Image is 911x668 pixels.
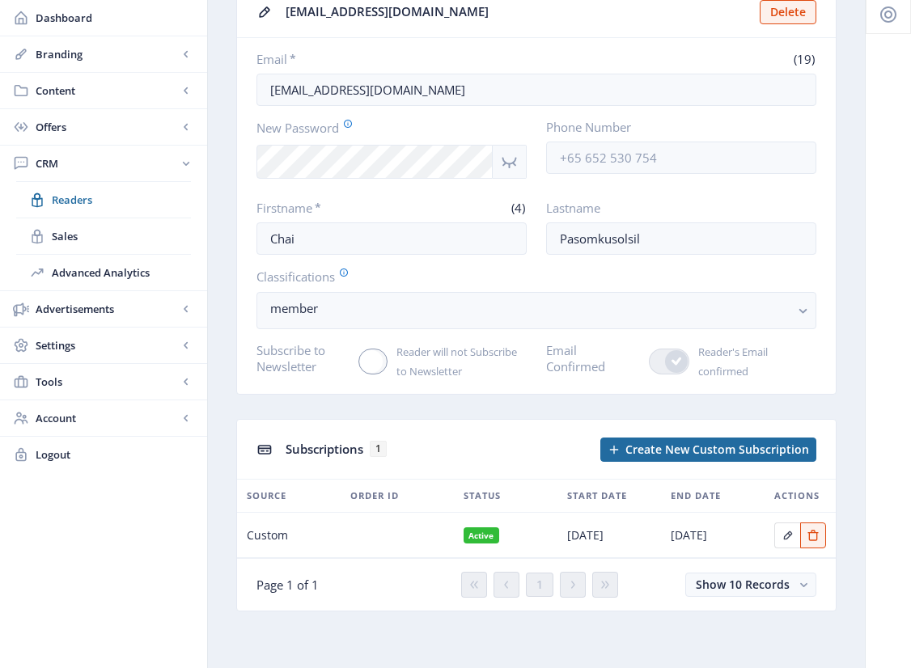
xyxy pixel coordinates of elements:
[696,577,790,592] span: Show 10 Records
[36,155,178,171] span: CRM
[247,486,286,505] span: Source
[591,438,816,462] a: New page
[52,264,191,281] span: Advanced Analytics
[52,228,191,244] span: Sales
[370,441,387,457] span: 1
[671,526,707,545] span: [DATE]
[247,526,288,545] span: Custom
[256,342,345,374] label: Subscribe to Newsletter
[270,298,790,318] nb-select-label: member
[286,441,363,457] span: Subscriptions
[546,222,816,255] input: Enter reader’s lastname
[800,526,826,541] a: Edit page
[236,419,837,611] app-collection-view: Subscriptions
[567,526,604,545] span: [DATE]
[16,255,191,290] a: Advanced Analytics
[256,268,803,285] label: Classifications
[774,526,800,541] a: Edit page
[546,142,816,174] input: +65 652 530 754
[774,486,820,505] span: Actions
[256,119,514,137] label: New Password
[567,486,627,505] span: Start Date
[36,82,178,99] span: Content
[36,410,178,426] span: Account
[16,182,191,218] a: Readers
[689,342,816,381] span: Reader's Email confirmed
[671,486,721,505] span: End Date
[36,374,178,390] span: Tools
[36,301,178,317] span: Advertisements
[600,438,816,462] button: Create New Custom Subscription
[36,10,194,26] span: Dashboard
[350,486,399,505] span: Order ID
[685,573,816,597] button: Show 10 Records
[546,119,803,135] label: Phone Number
[546,200,803,216] label: Lastname
[791,51,816,67] span: (19)
[526,573,553,597] button: 1
[509,200,527,216] span: (4)
[36,46,178,62] span: Branding
[256,292,816,329] button: member
[256,577,319,593] span: Page 1 of 1
[388,342,527,381] span: Reader will not Subscribe to Newsletter
[464,486,501,505] span: Status
[16,218,191,254] a: Sales
[625,443,809,456] span: Create New Custom Subscription
[36,446,194,463] span: Logout
[546,342,636,374] label: Email Confirmed
[52,192,191,208] span: Readers
[36,119,178,135] span: Offers
[256,222,527,255] input: Enter reader’s firstname
[536,578,543,591] span: 1
[36,337,178,353] span: Settings
[493,145,527,179] nb-icon: Show password
[256,51,530,67] label: Email
[256,74,816,106] input: Enter reader’s email
[464,527,499,543] nb-badge: Active
[256,200,385,216] label: Firstname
